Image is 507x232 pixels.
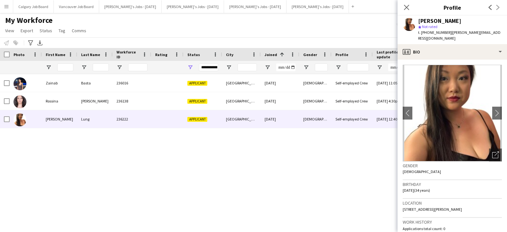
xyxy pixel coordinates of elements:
[155,52,167,57] span: Rating
[77,110,113,128] div: Lung
[303,64,309,70] button: Open Filter Menu
[187,117,207,122] span: Applicant
[5,15,52,25] span: My Workforce
[377,50,409,59] span: Last profile update
[403,188,430,193] span: [DATE] (34 years)
[42,110,77,128] div: [PERSON_NAME]
[403,226,502,231] p: Applications total count: 0
[59,28,65,34] span: Tag
[303,52,317,57] span: Gender
[418,30,452,35] span: t. [PHONE_NUMBER]
[46,52,65,57] span: First Name
[265,64,270,70] button: Open Filter Menu
[403,219,502,225] h3: Work history
[398,3,507,12] h3: Profile
[69,26,89,35] a: Comms
[299,92,332,110] div: [DEMOGRAPHIC_DATA]
[113,74,151,92] div: 236016
[222,74,261,92] div: [GEOGRAPHIC_DATA]
[403,207,462,212] span: [STREET_ADDRESS][PERSON_NAME]
[403,181,502,187] h3: Birthday
[403,169,441,174] span: [DEMOGRAPHIC_DATA]
[99,0,162,13] button: [PERSON_NAME]'s Jobs - [DATE]
[403,65,502,161] img: Crew avatar or photo
[14,77,26,90] img: Zainab Basta
[299,74,332,92] div: [DEMOGRAPHIC_DATA]
[224,0,286,13] button: [PERSON_NAME]'s Jobs - [DATE]
[403,163,502,169] h3: Gender
[5,28,14,34] span: View
[57,63,73,71] input: First Name Filter Input
[14,52,24,57] span: Photo
[162,0,224,13] button: [PERSON_NAME]'s Jobs - [DATE]
[56,26,68,35] a: Tag
[187,64,193,70] button: Open Filter Menu
[332,92,373,110] div: Self-employed Crew
[42,92,77,110] div: Rossina
[128,63,147,71] input: Workforce ID Filter Input
[347,63,369,71] input: Profile Filter Input
[373,74,421,92] div: [DATE] 11:05am
[286,0,349,13] button: [PERSON_NAME]'s Jobs - [DATE]
[377,64,382,70] button: Open Filter Menu
[36,39,44,47] app-action-btn: Export XLSX
[222,110,261,128] div: [GEOGRAPHIC_DATA]
[222,92,261,110] div: [GEOGRAPHIC_DATA]
[27,39,34,47] app-action-btn: Advanced filters
[261,92,299,110] div: [DATE]
[238,63,257,71] input: City Filter Input
[3,26,17,35] a: View
[117,50,140,59] span: Workforce ID
[37,26,55,35] a: Status
[226,64,232,70] button: Open Filter Menu
[299,110,332,128] div: [DEMOGRAPHIC_DATA]
[113,110,151,128] div: 236222
[93,63,109,71] input: Last Name Filter Input
[81,52,100,57] span: Last Name
[489,149,502,161] div: Open photos pop-in
[418,30,501,41] span: | [PERSON_NAME][EMAIL_ADDRESS][DOMAIN_NAME]
[14,113,26,126] img: Tracey Lung
[398,44,507,60] div: Bio
[332,74,373,92] div: Self-employed Crew
[42,74,77,92] div: Zainab
[13,0,54,13] button: Calgary Job Board
[373,92,421,110] div: [DATE] 4:30pm
[187,81,207,86] span: Applicant
[113,92,151,110] div: 236138
[72,28,86,34] span: Comms
[40,28,52,34] span: Status
[332,110,373,128] div: Self-employed Crew
[226,52,233,57] span: City
[77,92,113,110] div: [PERSON_NAME]
[265,52,277,57] span: Joined
[187,52,200,57] span: Status
[315,63,328,71] input: Gender Filter Input
[335,64,341,70] button: Open Filter Menu
[261,74,299,92] div: [DATE]
[403,200,502,206] h3: Location
[276,63,296,71] input: Joined Filter Input
[18,26,36,35] a: Export
[21,28,33,34] span: Export
[117,64,122,70] button: Open Filter Menu
[77,74,113,92] div: Basta
[261,110,299,128] div: [DATE]
[187,99,207,104] span: Applicant
[335,52,348,57] span: Profile
[14,95,26,108] img: Rossina Vizcaino
[418,18,461,24] div: [PERSON_NAME]
[388,63,417,71] input: Last profile update Filter Input
[54,0,99,13] button: Vancouver Job Board
[422,24,437,29] span: Not rated
[373,110,421,128] div: [DATE] 12:40am
[81,64,87,70] button: Open Filter Menu
[46,64,52,70] button: Open Filter Menu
